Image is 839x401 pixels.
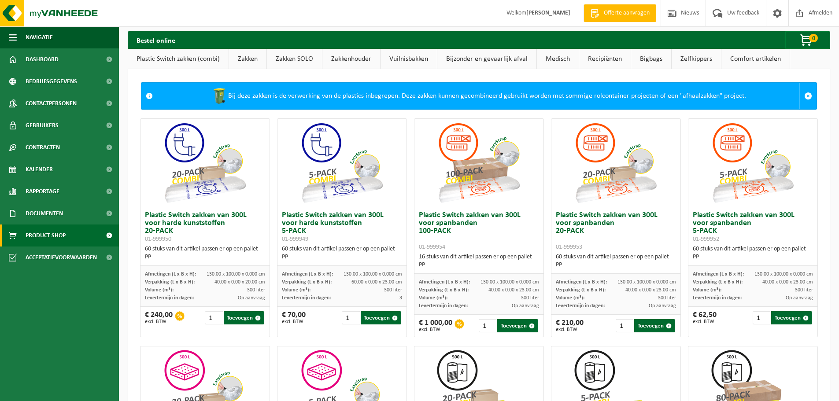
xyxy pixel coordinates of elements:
span: Volume (m³): [145,287,174,293]
strong: [PERSON_NAME] [526,10,570,16]
span: 300 liter [384,287,402,293]
div: PP [419,261,539,269]
span: Afmetingen (L x B x H): [556,280,607,285]
span: Verpakking (L x B x H): [419,287,469,293]
a: Zakken SOLO [267,49,322,69]
a: Zelfkippers [672,49,721,69]
span: 40.00 x 0.00 x 23.00 cm [488,287,539,293]
button: Toevoegen [497,319,538,332]
div: Bij deze zakken is de verwerking van de plastics inbegrepen. Deze zakken kunnen gecombineerd gebr... [157,83,799,109]
span: Levertermijn in dagen: [419,303,468,309]
span: Contracten [26,136,60,158]
div: € 62,50 [693,311,717,324]
button: 0 [785,31,829,49]
span: excl. BTW [419,327,452,332]
span: 300 liter [521,295,539,301]
span: 3 [399,295,402,301]
div: 60 stuks van dit artikel passen er op een pallet [693,245,813,261]
input: 1 [205,311,222,324]
span: 40.00 x 0.00 x 20.00 cm [214,280,265,285]
span: Bedrijfsgegevens [26,70,77,92]
span: Rapportage [26,180,59,202]
span: Verpakking (L x B x H): [556,287,606,293]
input: 1 [342,311,359,324]
span: Afmetingen (L x B x H): [145,272,196,277]
a: Sluit melding [799,83,817,109]
div: 60 stuks van dit artikel passen er op een pallet [145,245,265,261]
span: 300 liter [795,287,813,293]
a: Zakken [229,49,266,69]
span: 130.00 x 100.00 x 0.000 cm [754,272,813,277]
span: Verpakking (L x B x H): [145,280,195,285]
span: Levertermijn in dagen: [145,295,194,301]
span: Levertermijn in dagen: [693,295,742,301]
span: excl. BTW [693,319,717,324]
img: 01-999950 [161,119,249,207]
button: Toevoegen [771,311,812,324]
span: Op aanvraag [786,295,813,301]
span: Volume (m³): [282,287,310,293]
span: 130.00 x 100.00 x 0.000 cm [617,280,676,285]
span: Navigatie [26,26,53,48]
div: 60 stuks van dit artikel passen er op een pallet [556,253,676,269]
span: Op aanvraag [238,295,265,301]
h3: Plastic Switch zakken van 300L voor harde kunststoffen 20-PACK [145,211,265,243]
span: Verpakking (L x B x H): [282,280,332,285]
span: Afmetingen (L x B x H): [693,272,744,277]
span: Verpakking (L x B x H): [693,280,743,285]
input: 1 [753,311,770,324]
span: Volume (m³): [419,295,447,301]
span: 01-999950 [145,236,171,243]
h3: Plastic Switch zakken van 300L voor spanbanden 20-PACK [556,211,676,251]
span: excl. BTW [282,319,306,324]
a: Vuilnisbakken [381,49,437,69]
div: € 70,00 [282,311,306,324]
h3: Plastic Switch zakken van 300L voor spanbanden 100-PACK [419,211,539,251]
span: 01-999954 [419,244,445,250]
h3: Plastic Switch zakken van 300L voor harde kunststoffen 5-PACK [282,211,402,243]
a: Offerte aanvragen [584,4,656,22]
div: PP [693,253,813,261]
span: Levertermijn in dagen: [556,303,605,309]
span: excl. BTW [556,327,584,332]
span: Afmetingen (L x B x H): [419,280,470,285]
span: 130.00 x 100.00 x 0.000 cm [344,272,402,277]
span: Levertermijn in dagen: [282,295,331,301]
span: 40.00 x 0.00 x 23.00 cm [762,280,813,285]
div: PP [556,261,676,269]
img: 01-999953 [572,119,660,207]
span: Volume (m³): [556,295,584,301]
h3: Plastic Switch zakken van 300L voor spanbanden 5-PACK [693,211,813,243]
a: Medisch [537,49,579,69]
a: Bigbags [631,49,671,69]
img: 01-999949 [298,119,386,207]
span: 60.00 x 0.00 x 23.00 cm [351,280,402,285]
img: 01-999954 [435,119,523,207]
a: Recipiënten [579,49,631,69]
div: € 240,00 [145,311,173,324]
span: Documenten [26,202,63,224]
a: Plastic Switch zakken (combi) [128,49,229,69]
span: Op aanvraag [649,303,676,309]
span: excl. BTW [145,319,173,324]
a: Zakkenhouder [322,49,380,69]
span: 0 [809,34,818,42]
div: 16 stuks van dit artikel passen er op een pallet [419,253,539,269]
div: PP [145,253,265,261]
span: Volume (m³): [693,287,721,293]
span: Dashboard [26,48,59,70]
button: Toevoegen [634,319,675,332]
button: Toevoegen [361,311,402,324]
span: 300 liter [658,295,676,301]
span: 130.00 x 100.00 x 0.000 cm [207,272,265,277]
a: Bijzonder en gevaarlijk afval [437,49,536,69]
img: WB-0240-HPE-GN-50.png [211,87,228,105]
span: Kalender [26,158,53,180]
span: Op aanvraag [512,303,539,309]
span: Gebruikers [26,114,59,136]
span: Contactpersonen [26,92,77,114]
img: 01-999952 [709,119,797,207]
span: Product Shop [26,224,66,246]
div: € 1 000,00 [419,319,452,332]
h2: Bestel online [128,31,184,48]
